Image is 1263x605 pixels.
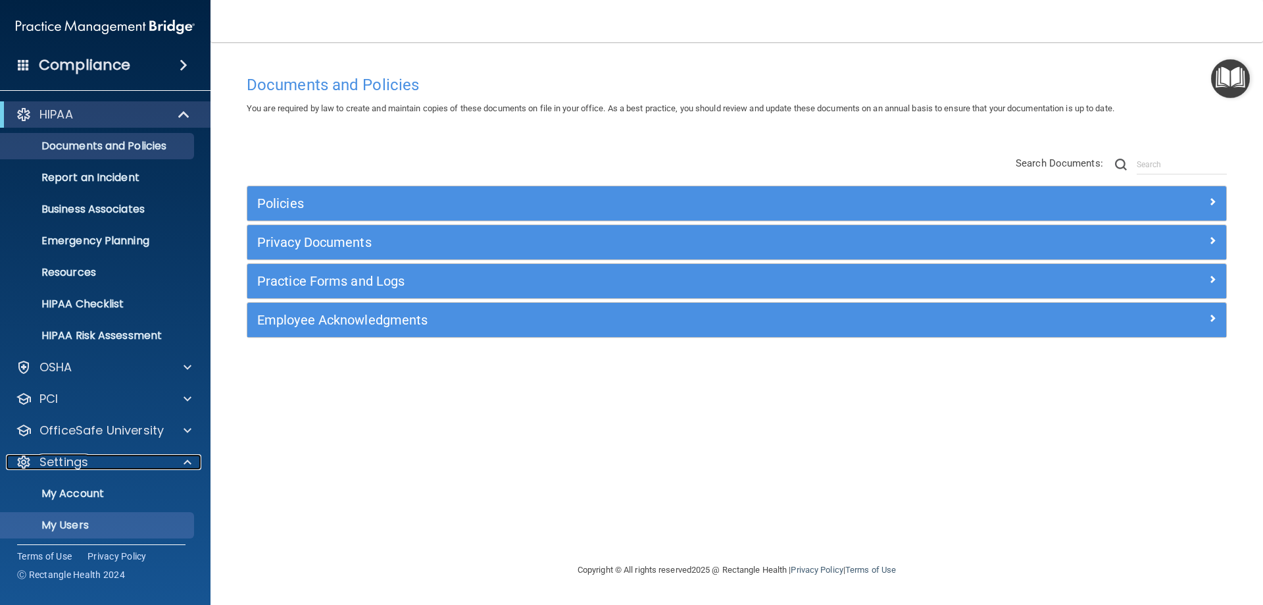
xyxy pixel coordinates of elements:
[1211,59,1250,98] button: Open Resource Center
[1115,159,1127,171] img: ic-search.3b580494.png
[247,103,1114,113] span: You are required by law to create and maintain copies of these documents on file in your office. ...
[16,423,191,438] a: OfficeSafe University
[257,309,1216,330] a: Employee Acknowledgments
[9,266,188,279] p: Resources
[1016,157,1103,169] span: Search Documents:
[9,203,188,216] p: Business Associates
[16,359,191,375] a: OSHA
[497,549,977,591] div: Copyright © All rights reserved 2025 @ Rectangle Health | |
[257,196,972,211] h5: Policies
[9,234,188,248] p: Emergency Planning
[39,107,73,122] p: HIPAA
[87,550,147,563] a: Privacy Policy
[9,140,188,153] p: Documents and Policies
[257,193,1216,214] a: Policies
[257,274,972,288] h5: Practice Forms and Logs
[16,14,195,40] img: PMB logo
[257,235,972,250] h5: Privacy Documents
[9,487,188,500] p: My Account
[16,391,191,407] a: PCI
[257,232,1216,253] a: Privacy Documents
[39,56,130,74] h4: Compliance
[9,329,188,342] p: HIPAA Risk Assessment
[17,568,125,581] span: Ⓒ Rectangle Health 2024
[16,454,191,470] a: Settings
[39,359,72,375] p: OSHA
[9,171,188,184] p: Report an Incident
[1137,155,1227,174] input: Search
[257,313,972,327] h5: Employee Acknowledgments
[17,550,72,563] a: Terms of Use
[39,391,58,407] p: PCI
[39,454,88,470] p: Settings
[9,519,188,532] p: My Users
[247,76,1227,93] h4: Documents and Policies
[39,423,164,438] p: OfficeSafe University
[845,565,896,575] a: Terms of Use
[257,271,1216,292] a: Practice Forms and Logs
[9,298,188,311] p: HIPAA Checklist
[16,107,191,122] a: HIPAA
[1035,512,1247,564] iframe: Drift Widget Chat Controller
[791,565,843,575] a: Privacy Policy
